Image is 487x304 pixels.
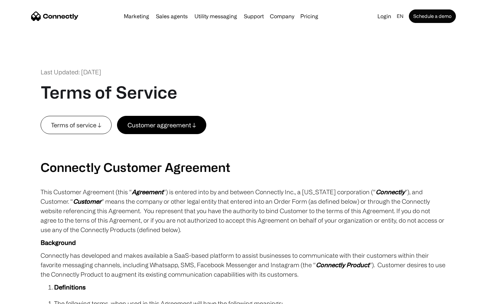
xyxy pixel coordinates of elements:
[41,160,446,174] h2: Connectly Customer Agreement
[41,251,446,279] p: Connectly has developed and makes available a SaaS-based platform to assist businesses to communi...
[54,284,86,290] strong: Definitions
[41,134,446,144] p: ‍
[41,147,446,156] p: ‍
[375,11,394,21] a: Login
[270,11,294,21] div: Company
[192,14,240,19] a: Utility messaging
[41,68,101,77] div: Last Updated: [DATE]
[241,14,266,19] a: Support
[316,261,369,268] em: Connectly Product
[153,14,190,19] a: Sales agents
[409,9,456,23] a: Schedule a demo
[7,292,41,302] aside: Language selected: English
[41,82,177,102] h1: Terms of Service
[14,292,41,302] ul: Language list
[41,239,76,246] strong: Background
[127,120,196,130] div: Customer aggreement ↓
[73,198,101,205] em: Customer
[298,14,321,19] a: Pricing
[51,120,101,130] div: Terms of service ↓
[121,14,152,19] a: Marketing
[132,188,163,195] em: Agreement
[397,11,403,21] div: en
[376,188,405,195] em: Connectly
[41,187,446,234] p: This Customer Agreement (this “ ”) is entered into by and between Connectly Inc., a [US_STATE] co...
